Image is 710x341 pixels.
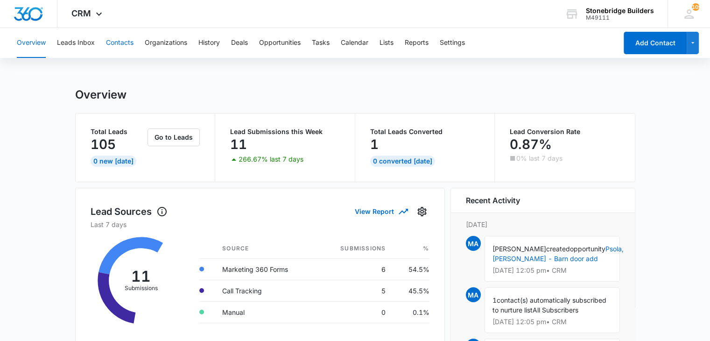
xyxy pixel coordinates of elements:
[91,128,146,135] p: Total Leads
[355,203,407,220] button: View Report
[492,296,497,304] span: 1
[215,239,317,259] th: Source
[230,128,340,135] p: Lead Submissions this Week
[440,28,465,58] button: Settings
[692,3,699,11] span: 109
[317,258,393,280] td: 6
[492,296,606,314] span: contact(s) automatically subscribed to nurture list
[230,137,247,152] p: 11
[692,3,699,11] div: notifications count
[215,280,317,301] td: Call Tracking
[91,220,429,229] p: Last 7 days
[317,280,393,301] td: 5
[393,301,429,323] td: 0.1%
[370,156,435,167] div: 0 Converted [DATE]
[71,8,91,18] span: CRM
[466,195,520,206] h6: Recent Activity
[312,28,330,58] button: Tasks
[317,239,393,259] th: Submissions
[393,258,429,280] td: 54.5%
[393,280,429,301] td: 45.5%
[570,245,605,253] span: opportunity
[492,245,546,253] span: [PERSON_NAME]
[91,137,116,152] p: 105
[341,28,368,58] button: Calendar
[148,128,200,146] button: Go to Leads
[380,28,394,58] button: Lists
[91,156,136,167] div: 0 New [DATE]
[57,28,95,58] button: Leads Inbox
[75,88,127,102] h1: Overview
[17,28,46,58] button: Overview
[492,319,612,325] p: [DATE] 12:05 pm • CRM
[393,239,429,259] th: %
[466,287,481,302] span: MA
[145,28,187,58] button: Organizations
[106,28,134,58] button: Contacts
[370,128,480,135] p: Total Leads Converted
[510,128,620,135] p: Lead Conversion Rate
[91,205,168,219] h1: Lead Sources
[215,301,317,323] td: Manual
[466,236,481,251] span: MA
[492,267,612,274] p: [DATE] 12:05 pm • CRM
[516,155,562,162] p: 0% last 7 days
[231,28,248,58] button: Deals
[586,7,654,14] div: account name
[466,220,620,229] p: [DATE]
[259,28,301,58] button: Opportunities
[415,204,429,219] button: Settings
[239,156,303,163] p: 266.67% last 7 days
[624,32,687,54] button: Add Contact
[148,133,200,141] a: Go to Leads
[405,28,429,58] button: Reports
[586,14,654,21] div: account id
[370,137,379,152] p: 1
[215,258,317,280] td: Marketing 360 Forms
[198,28,220,58] button: History
[546,245,570,253] span: created
[317,301,393,323] td: 0
[510,137,552,152] p: 0.87%
[533,306,578,314] span: All Subscribers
